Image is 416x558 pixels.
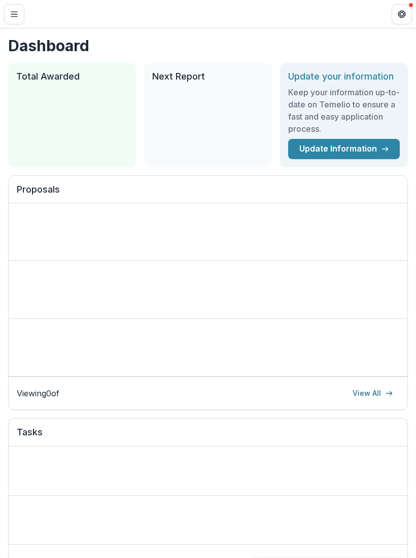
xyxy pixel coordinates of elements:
h2: Next Report [152,71,264,82]
h3: Keep your information up-to-date on Temelio to ensure a fast and easy application process. [288,86,400,135]
a: Update Information [288,139,400,159]
h1: Dashboard [8,36,408,55]
button: Get Help [392,4,412,24]
h2: Proposals [17,184,399,203]
h2: Update your information [288,71,400,82]
a: View All [346,385,399,401]
p: Viewing 0 of [17,387,59,399]
h2: Tasks [17,427,399,446]
button: Toggle Menu [4,4,24,24]
h2: Total Awarded [16,71,128,82]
